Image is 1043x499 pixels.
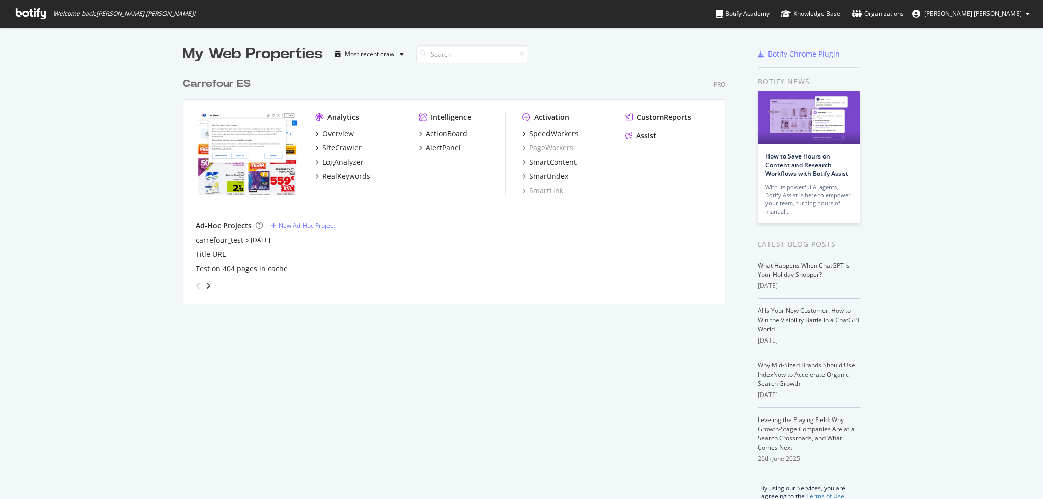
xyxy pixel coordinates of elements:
span: Alina Paula Danci [924,9,1022,18]
input: Search [416,45,528,63]
img: How to Save Hours on Content and Research Workflows with Botify Assist [758,91,860,144]
a: SmartContent [522,157,577,167]
a: Title URL [196,249,226,259]
div: With its powerful AI agents, Botify Assist is here to empower your team, turning hours of manual… [765,183,852,216]
div: Overview [322,128,354,139]
div: grid [183,64,733,304]
div: Knowledge Base [781,9,840,19]
a: SpeedWorkers [522,128,579,139]
div: Assist [636,130,656,141]
button: Most recent crawl [331,46,408,62]
a: carrefour_test [196,235,243,245]
a: PageWorkers [522,143,573,153]
a: RealKeywords [315,171,370,181]
div: Most recent crawl [345,51,396,57]
a: Assist [625,130,656,141]
img: www.carrefour.es [196,112,299,195]
div: LogAnalyzer [322,157,364,167]
a: Carrefour ES [183,76,255,91]
div: Organizations [852,9,904,19]
div: Botify Chrome Plugin [768,49,840,59]
a: [DATE] [251,235,270,244]
div: ActionBoard [426,128,468,139]
div: angle-left [191,278,205,294]
div: [DATE] [758,281,860,291]
a: Botify Chrome Plugin [758,49,840,59]
div: SmartContent [529,157,577,167]
div: CustomReports [637,112,691,122]
div: New Ad-Hoc Project [279,221,335,230]
div: Ad-Hoc Projects [196,221,252,231]
a: LogAnalyzer [315,157,364,167]
div: Latest Blog Posts [758,239,860,250]
div: AlertPanel [426,143,461,153]
div: Pro [713,80,725,89]
div: SpeedWorkers [529,128,579,139]
div: Botify news [758,76,860,87]
div: Intelligence [431,112,471,122]
div: SmartIndex [529,171,568,181]
a: SiteCrawler [315,143,362,153]
a: AlertPanel [419,143,461,153]
div: [DATE] [758,336,860,345]
div: Botify Academy [716,9,770,19]
div: Analytics [327,112,359,122]
a: SmartIndex [522,171,568,181]
a: AI Is Your New Customer: How to Win the Visibility Battle in a ChatGPT World [758,306,860,333]
span: Welcome back, [PERSON_NAME] [PERSON_NAME] ! [53,10,195,18]
button: [PERSON_NAME] [PERSON_NAME] [904,6,1038,22]
a: How to Save Hours on Content and Research Workflows with Botify Assist [765,152,848,178]
a: What Happens When ChatGPT Is Your Holiday Shopper? [758,261,850,279]
a: ActionBoard [419,128,468,139]
div: SiteCrawler [322,143,362,153]
div: angle-right [205,281,212,291]
a: New Ad-Hoc Project [271,221,335,230]
a: Overview [315,128,354,139]
div: RealKeywords [322,171,370,181]
div: Carrefour ES [183,76,251,91]
a: Why Mid-Sized Brands Should Use IndexNow to Accelerate Organic Search Growth [758,361,855,388]
div: My Web Properties [183,44,323,64]
a: CustomReports [625,112,691,122]
div: 26th June 2025 [758,454,860,463]
a: Leveling the Playing Field: Why Growth-Stage Companies Are at a Search Crossroads, and What Comes... [758,415,855,452]
a: Test on 404 pages in cache [196,264,288,274]
div: [DATE] [758,390,860,400]
div: Activation [534,112,569,122]
a: SmartLink [522,186,563,196]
